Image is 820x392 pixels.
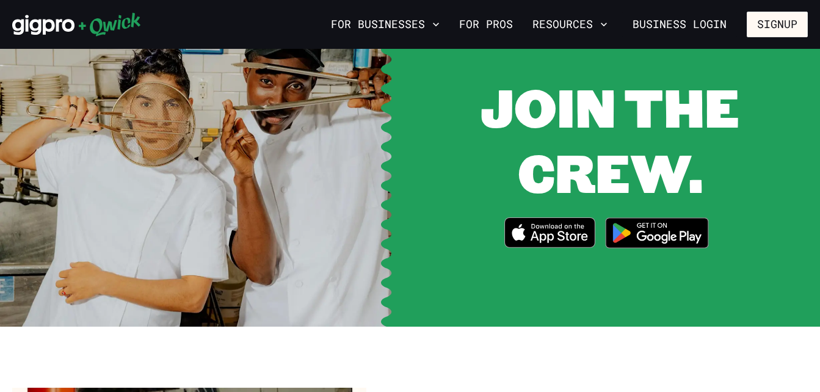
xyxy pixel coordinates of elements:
[504,217,596,252] a: Download on the App Store
[598,210,716,256] img: Get it on Google Play
[454,14,518,35] a: For Pros
[528,14,612,35] button: Resources
[481,71,739,208] span: JOIN THE CREW.
[622,12,737,37] a: Business Login
[326,14,444,35] button: For Businesses
[747,12,808,37] button: Signup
